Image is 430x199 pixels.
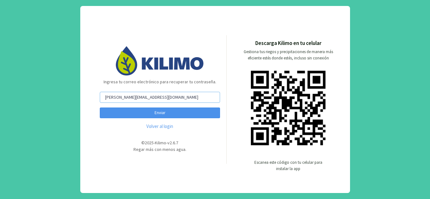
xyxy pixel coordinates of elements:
[141,140,145,146] span: ©
[100,108,220,118] button: Enviar
[255,39,321,47] p: Descarga Kilimo en tu celular
[100,92,220,103] input: Inserte su Email
[154,140,155,146] span: -
[167,140,178,146] span: v2.6.7
[100,75,220,88] p: Ingresa tu correo electrónico para recuperar tu contraseña.
[133,146,186,152] span: Regar más con menos agua.
[145,140,154,146] span: 2025
[100,123,220,130] a: Volver al login
[166,140,167,146] span: -
[155,140,166,146] span: Kilimo
[240,49,337,61] p: Gestiona tus riegos y precipitaciones de manera más eficiente estés donde estés, incluso sin cone...
[116,46,204,75] img: Image
[251,71,325,145] img: qr code
[254,159,323,172] p: Escanea este código con tu celular para instalar la app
